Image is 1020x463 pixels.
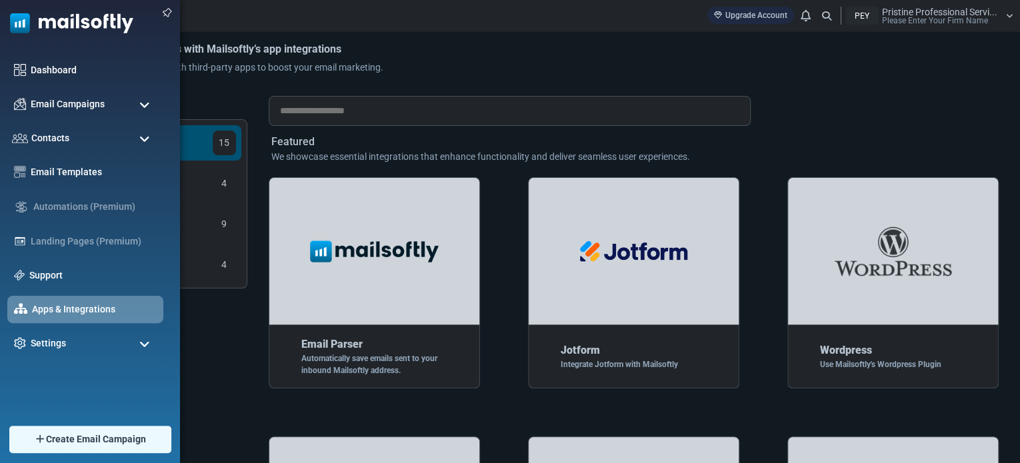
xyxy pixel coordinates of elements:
[820,358,966,370] div: Use Mailsoftly's Wordpress Plugin
[845,7,1013,25] a: PEY Pristine Professional Servi... Please Enter Your Firm Name
[65,62,383,73] span: Easily connect Mailsoftly with third-party apps to boost your email marketing.
[14,166,26,178] img: email-templates-icon.svg
[213,212,236,236] div: 9
[31,131,69,145] span: Contacts
[14,337,26,349] img: settings-icon.svg
[882,7,997,17] span: Pristine Professional Servi...
[213,131,236,155] div: 15
[213,252,236,277] div: 4
[301,352,447,376] div: Automatically save emails sent to your inbound Mailsoftly address.
[14,235,26,247] img: landing_pages.svg
[845,7,879,25] div: PEY
[32,302,157,316] a: Apps & Integrations
[46,432,146,446] span: Create Email Campaign
[31,165,157,179] a: Email Templates
[707,7,794,24] a: Upgrade Account
[561,358,707,370] div: Integrate Jotform with Mailsoftly
[14,98,26,110] img: campaigns-icon.png
[820,342,966,358] div: Wordpress
[31,63,157,77] a: Dashboard
[14,199,29,215] img: workflow.svg
[12,133,28,143] img: contacts-icon.svg
[882,17,988,25] span: Please Enter Your Firm Name
[31,336,66,350] span: Settings
[29,268,157,282] a: Support
[271,150,996,164] div: We showcase essential integrations that enhance functionality and deliver seamless user experiences.
[561,342,707,358] div: Jotform
[14,270,25,280] img: support-icon.svg
[65,43,341,55] h4: Expand your capabilities with Mailsoftly’s app integrations
[31,97,105,111] span: Email Campaigns
[213,171,236,196] div: 4
[301,336,447,352] div: Email Parser
[14,64,26,76] img: dashboard-icon.svg
[271,134,996,150] div: Featured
